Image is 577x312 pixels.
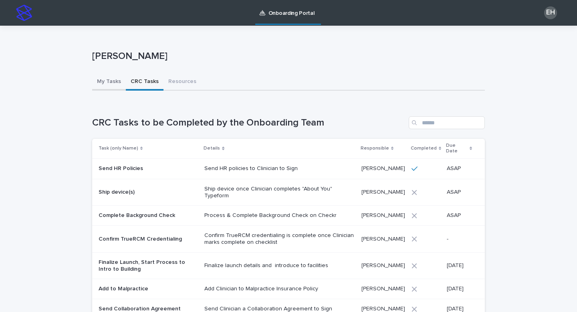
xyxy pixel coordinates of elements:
[92,74,126,91] button: My Tasks
[447,165,472,172] p: ASAP
[99,212,198,219] p: Complete Background Check
[16,5,32,21] img: stacker-logo-s-only.png
[92,226,485,253] tr: Confirm TrueRCM CredentialingConfirm TrueRCM credentialing is complete once Clinician marks compl...
[92,158,485,179] tr: Send HR PoliciesSend HR policies to Clinician to Sign[PERSON_NAME]ASAP
[92,51,482,62] p: [PERSON_NAME]
[447,212,472,219] p: ASAP
[361,144,389,153] p: Responsible
[446,141,468,156] p: Due Date
[361,212,405,219] p: [PERSON_NAME]
[447,262,472,269] p: [DATE]
[204,186,355,199] p: Ship device once Clinician completes "About You" Typeform
[204,232,355,246] p: Confirm TrueRCM credentialing is complete once Clinician marks complete on checklist
[92,117,406,129] h1: CRC Tasks to be Completed by the Onboarding Team
[92,252,485,279] tr: Finalize Launch, Start Process to Intro to BuildingFinalize launch details and introduce to facil...
[163,74,201,91] button: Resources
[99,236,198,243] p: Confirm TrueRCM Credentialing
[447,189,472,196] p: ASAP
[361,236,405,243] p: [PERSON_NAME]
[99,286,198,292] p: Add to Malpractice
[204,212,355,219] p: Process & Complete Background Check on Checkr
[92,279,485,299] tr: Add to MalpracticeAdd Clinician to Malpractice Insurance Policy[PERSON_NAME][DATE]
[204,262,355,269] p: Finalize launch details and introduce to facilities
[447,286,472,292] p: [DATE]
[99,259,198,273] p: Finalize Launch, Start Process to Intro to Building
[126,74,163,91] button: CRC Tasks
[361,262,405,269] p: [PERSON_NAME]
[92,179,485,206] tr: Ship device(s)Ship device once Clinician completes "About You" Typeform[PERSON_NAME]ASAP
[409,116,485,129] input: Search
[204,286,355,292] p: Add Clinician to Malpractice Insurance Policy
[99,189,198,196] p: Ship device(s)
[204,165,355,172] p: Send HR policies to Clinician to Sign
[447,236,472,243] p: -
[99,165,198,172] p: Send HR Policies
[204,144,220,153] p: Details
[544,6,557,19] div: EH
[411,144,437,153] p: Completed
[361,165,405,172] p: [PERSON_NAME]
[361,189,405,196] p: [PERSON_NAME]
[92,206,485,226] tr: Complete Background CheckProcess & Complete Background Check on Checkr[PERSON_NAME]ASAP
[99,144,138,153] p: Task (only Name)
[361,286,405,292] p: [PERSON_NAME]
